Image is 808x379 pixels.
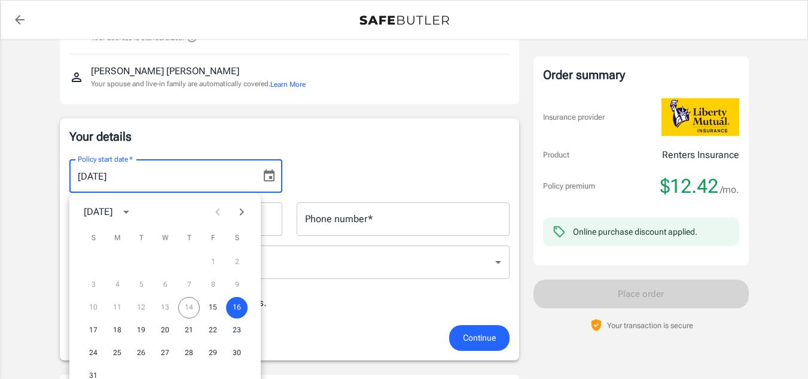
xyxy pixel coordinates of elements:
button: Choose date, selected date is Aug 16, 2025 [257,164,281,188]
a: back to quotes [8,8,32,32]
button: Next month [230,200,254,224]
button: 17 [83,320,104,341]
span: Saturday [226,226,248,250]
span: Tuesday [130,226,152,250]
button: 18 [106,320,128,341]
button: Continue [449,325,510,351]
input: MM/DD/YYYY [69,159,252,193]
label: Policy start date [78,154,133,164]
button: 25 [106,342,128,364]
div: [DATE] [84,205,112,219]
button: 29 [202,342,224,364]
button: 19 [130,320,152,341]
button: 15 [202,297,224,319]
button: calendar view is open, switch to year view [116,202,136,222]
button: 27 [154,342,176,364]
p: Insurance provider [543,111,605,123]
p: Your transaction is secure [607,320,693,331]
button: Learn More [270,79,306,90]
p: Your spouse and live-in family are automatically covered. [91,78,306,90]
button: 26 [130,342,152,364]
input: Enter number [297,202,510,236]
button: 16 [226,297,248,319]
p: [PERSON_NAME] [PERSON_NAME] [91,64,239,78]
button: 30 [226,342,248,364]
span: Wednesday [154,226,176,250]
p: Your details [69,128,510,145]
span: Friday [202,226,224,250]
span: Continue [463,331,496,345]
div: Online purchase discount applied. [573,226,697,238]
img: Back to quotes [359,16,449,25]
span: Sunday [83,226,104,250]
button: 28 [178,342,200,364]
span: Thursday [178,226,200,250]
p: Product [543,149,569,161]
span: Monday [106,226,128,250]
button: 24 [83,342,104,364]
button: 22 [202,320,224,341]
img: Liberty Mutual [661,98,739,136]
svg: Insured person [69,70,84,84]
button: 20 [154,320,176,341]
div: Order summary [543,66,739,84]
span: /mo. [720,181,739,198]
button: 23 [226,320,248,341]
span: $12.42 [660,174,718,198]
p: Renters Insurance [662,148,739,162]
p: Policy premium [543,180,595,192]
button: 21 [178,320,200,341]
